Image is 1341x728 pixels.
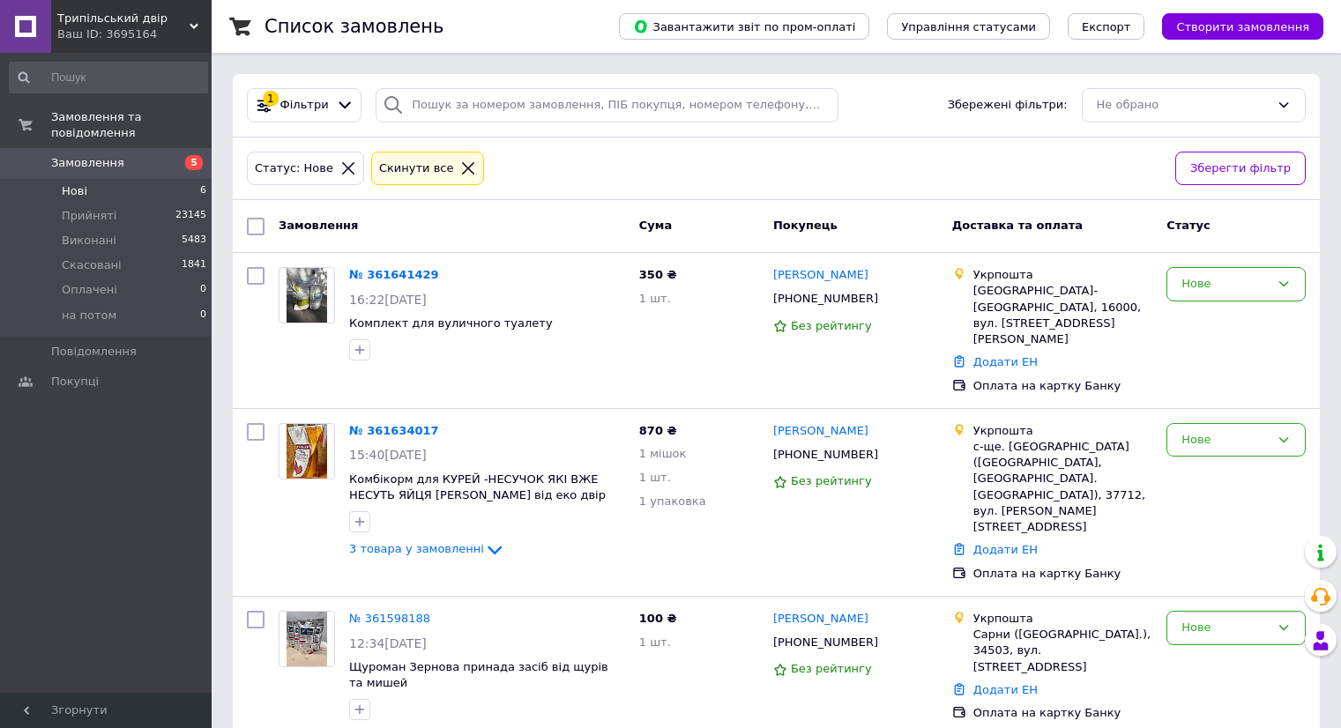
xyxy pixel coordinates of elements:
[62,233,116,249] span: Виконані
[51,155,124,171] span: Замовлення
[773,267,868,284] a: [PERSON_NAME]
[264,16,443,37] h1: Список замовлень
[349,268,439,281] a: № 361641429
[973,423,1152,439] div: Укрпошта
[51,109,212,141] span: Замовлення та повідомлення
[973,267,1152,283] div: Укрпошта
[376,88,838,123] input: Пошук за номером замовлення, ПІБ покупця, номером телефону, Email, номером накладної
[349,293,427,307] span: 16:22[DATE]
[773,423,868,440] a: [PERSON_NAME]
[1181,431,1270,449] div: Нове
[200,308,206,323] span: 0
[791,662,872,675] span: Без рейтингу
[973,705,1152,721] div: Оплата на картку Банку
[791,319,872,332] span: Без рейтингу
[973,378,1152,394] div: Оплата на картку Банку
[948,97,1068,114] span: Збережені фільтри:
[349,542,505,555] a: 3 товара у замовленні
[639,268,677,281] span: 350 ₴
[349,542,484,555] span: 3 товара у замовленні
[973,611,1152,627] div: Укрпошта
[279,219,358,232] span: Замовлення
[1082,20,1131,33] span: Експорт
[773,292,878,305] span: [PHONE_NUMBER]
[639,612,677,625] span: 100 ₴
[973,683,1038,696] a: Додати ЕН
[773,635,878,649] span: [PHONE_NUMBER]
[62,257,122,273] span: Скасовані
[973,355,1038,368] a: Додати ЕН
[51,374,99,390] span: Покупці
[952,219,1083,232] span: Доставка та оплата
[973,543,1038,556] a: Додати ЕН
[973,283,1152,347] div: [GEOGRAPHIC_DATA]-[GEOGRAPHIC_DATA], 16000, вул. [STREET_ADDRESS][PERSON_NAME]
[639,494,706,508] span: 1 упаковка
[1176,20,1309,33] span: Створити замовлення
[1162,13,1323,40] button: Створити замовлення
[1068,13,1145,40] button: Експорт
[633,19,855,34] span: Завантажити звіт по пром-оплаті
[1181,619,1270,637] div: Нове
[287,424,328,479] img: Фото товару
[773,219,838,232] span: Покупець
[639,635,671,649] span: 1 шт.
[1190,160,1291,178] span: Зберегти фільтр
[639,471,671,484] span: 1 шт.
[51,344,137,360] span: Повідомлення
[619,13,869,40] button: Завантажити звіт по пром-оплаті
[62,282,117,298] span: Оплачені
[1175,152,1306,186] button: Зберегти фільтр
[887,13,1050,40] button: Управління статусами
[182,257,206,273] span: 1841
[791,474,872,487] span: Без рейтингу
[9,62,208,93] input: Пошук
[349,612,430,625] a: № 361598188
[280,97,329,114] span: Фільтри
[349,448,427,462] span: 15:40[DATE]
[279,267,335,323] a: Фото товару
[1166,219,1211,232] span: Статус
[1097,96,1270,115] div: Не обрано
[349,636,427,650] span: 12:34[DATE]
[175,208,206,224] span: 23145
[349,472,606,518] a: Комбікорм для КУРЕЙ -НЕСУЧОК ЯКІ ВЖЕ НЕСУТЬ ЯЙЦЯ [PERSON_NAME] від еко двір повнорационный 20кг
[973,627,1152,675] div: Сарни ([GEOGRAPHIC_DATA].), 34503, вул. [STREET_ADDRESS]
[639,424,677,437] span: 870 ₴
[287,612,328,666] img: Фото товару
[1181,275,1270,293] div: Нове
[773,448,878,461] span: [PHONE_NUMBER]
[973,566,1152,582] div: Оплата на картку Банку
[200,183,206,199] span: 6
[1144,19,1323,33] a: Створити замовлення
[639,447,687,460] span: 1 мішок
[185,155,203,170] span: 5
[773,611,868,628] a: [PERSON_NAME]
[376,160,458,178] div: Cкинути все
[349,316,553,330] a: Комплект для вуличного туалету
[639,219,672,232] span: Cума
[200,282,206,298] span: 0
[287,268,328,323] img: Фото товару
[279,611,335,667] a: Фото товару
[57,26,212,42] div: Ваш ID: 3695164
[62,308,116,323] span: на потом
[57,11,190,26] span: Трипільський двір
[279,423,335,479] a: Фото товару
[973,439,1152,535] div: с-ще. [GEOGRAPHIC_DATA] ([GEOGRAPHIC_DATA], [GEOGRAPHIC_DATA]. [GEOGRAPHIC_DATA]), 37712, вул. [P...
[349,424,439,437] a: № 361634017
[349,660,608,690] a: Щуроман Зернова принада засіб від щурів та мишей
[639,292,671,305] span: 1 шт.
[62,183,87,199] span: Нові
[263,91,279,107] div: 1
[251,160,337,178] div: Статус: Нове
[182,233,206,249] span: 5483
[62,208,116,224] span: Прийняті
[901,20,1036,33] span: Управління статусами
